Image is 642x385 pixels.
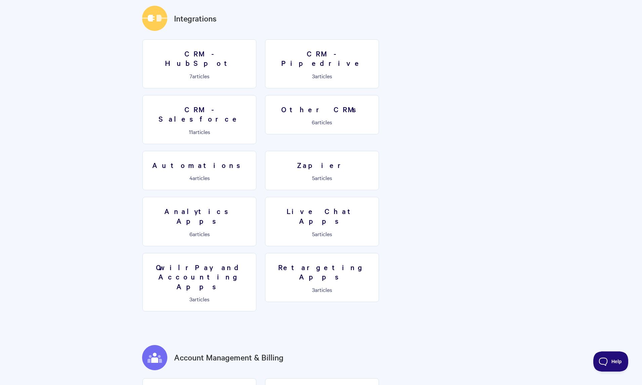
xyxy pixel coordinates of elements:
h3: Automations [147,160,252,170]
h3: Other CRMs [269,104,375,114]
h3: Zapier [269,160,375,170]
a: Integrations [174,12,217,25]
span: 3 [189,295,192,303]
p: articles [269,287,375,293]
p: articles [147,129,252,135]
span: 3 [312,72,315,80]
a: Account Management & Billing [174,351,284,363]
h3: CRM - HubSpot [147,49,252,68]
p: articles [147,175,252,181]
h3: Retargeting Apps [269,262,375,282]
a: Analytics Apps 6articles [142,197,256,246]
span: 6 [189,230,192,238]
span: 3 [312,286,315,293]
a: Other CRMs 6articles [265,95,379,135]
span: 6 [312,118,315,126]
span: 4 [189,174,192,181]
a: CRM - Salesforce 11articles [142,95,256,144]
p: articles [269,73,375,79]
a: CRM - HubSpot 7articles [142,39,256,88]
h3: CRM - Salesforce [147,104,252,124]
h3: Live Chat Apps [269,206,375,225]
a: Zapier 5articles [265,151,379,190]
a: Live Chat Apps 5articles [265,197,379,246]
span: 5 [312,174,315,181]
iframe: Toggle Customer Support [593,351,629,372]
span: 7 [189,72,192,80]
p: articles [147,73,252,79]
p: articles [269,231,375,237]
a: Retargeting Apps 3articles [265,253,379,302]
p: articles [269,119,375,125]
h3: CRM - Pipedrive [269,49,375,68]
span: 11 [189,128,193,135]
h3: QwilrPay and Accounting Apps [147,262,252,291]
a: Automations 4articles [142,151,256,190]
p: articles [147,296,252,302]
p: articles [269,175,375,181]
h3: Analytics Apps [147,206,252,225]
p: articles [147,231,252,237]
a: CRM - Pipedrive 3articles [265,39,379,88]
span: 5 [312,230,315,238]
a: QwilrPay and Accounting Apps 3articles [142,253,256,312]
